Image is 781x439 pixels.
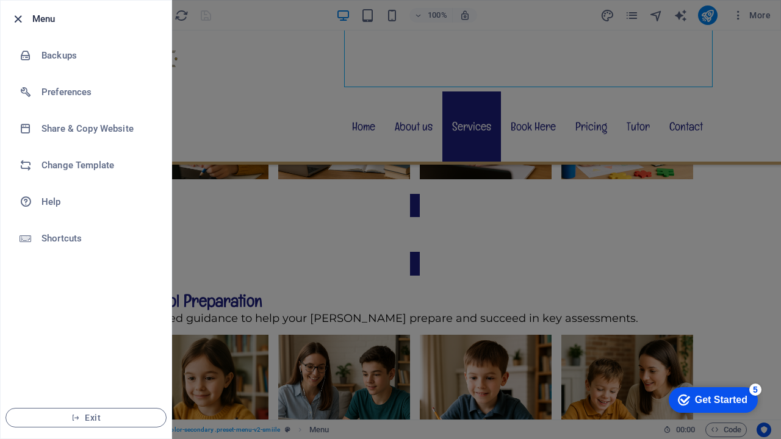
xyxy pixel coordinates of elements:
a: Test & Exam Preparation [78,154,654,254]
h6: Shortcuts [41,231,154,246]
button: Exit [5,408,167,427]
div: Get Started 5 items remaining, 0% complete [10,6,99,32]
h6: Backups [41,48,154,63]
a: Help [1,184,171,220]
h6: Preferences [41,85,154,99]
h6: Menu [32,12,162,26]
h6: Change Template [41,158,154,173]
div: Get Started [36,13,88,24]
h6: Share & Copy Website [41,121,154,136]
span: Exit [16,413,156,423]
h6: Help [41,195,154,209]
div: 5 [90,2,103,15]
